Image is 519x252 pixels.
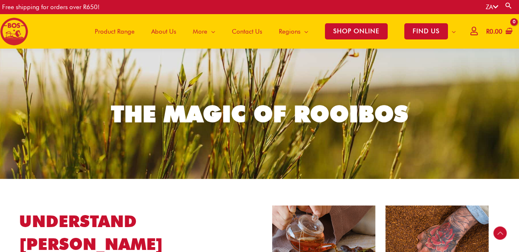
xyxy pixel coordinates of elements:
[317,14,396,49] a: SHOP ONLINE
[224,14,271,49] a: Contact Us
[486,28,489,35] span: R
[404,23,448,39] span: FIND US
[143,14,184,49] a: About Us
[232,19,262,44] span: Contact Us
[151,19,176,44] span: About Us
[111,103,408,125] div: THE MAGIC OF ROOIBOS
[80,14,464,49] nav: Site Navigation
[486,28,502,35] bdi: 0.00
[504,2,513,10] a: Search button
[279,19,300,44] span: Regions
[325,23,388,39] span: SHOP ONLINE
[486,3,498,11] a: ZA
[184,14,224,49] a: More
[86,14,143,49] a: Product Range
[193,19,207,44] span: More
[485,22,513,41] a: View Shopping Cart, empty
[271,14,317,49] a: Regions
[95,19,135,44] span: Product Range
